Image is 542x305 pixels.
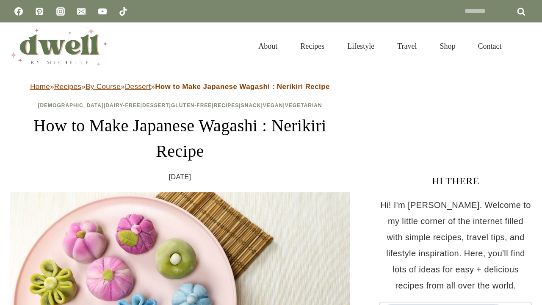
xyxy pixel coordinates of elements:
[517,39,532,53] button: View Search Form
[31,3,48,20] a: Pinterest
[115,3,132,20] a: TikTok
[379,197,532,294] p: Hi! I'm [PERSON_NAME]. Welcome to my little corner of the internet filled with simple recipes, tr...
[38,103,322,108] span: | | | | | | |
[171,103,212,108] a: Gluten-Free
[105,103,140,108] a: Dairy-Free
[285,103,322,108] a: Vegetarian
[467,31,513,61] a: Contact
[10,3,27,20] a: Facebook
[169,171,191,183] time: [DATE]
[38,103,104,108] a: [DEMOGRAPHIC_DATA]
[10,113,350,164] h1: How to Make Japanese Wagashi : Nerikiri Recipe
[125,83,151,91] a: Dessert
[241,103,261,108] a: Snack
[73,3,90,20] a: Email
[386,31,428,61] a: Travel
[379,173,532,189] h3: HI THERE
[10,27,108,66] img: DWELL by michelle
[30,83,50,91] a: Home
[155,83,330,91] strong: How to Make Japanese Wagashi : Nerikiri Recipe
[247,31,289,61] a: About
[247,31,513,61] nav: Primary Navigation
[142,103,169,108] a: Dessert
[30,83,330,91] span: » » » »
[336,31,386,61] a: Lifestyle
[263,103,283,108] a: Vegan
[214,103,239,108] a: Recipes
[289,31,336,61] a: Recipes
[86,83,121,91] a: By Course
[94,3,111,20] a: YouTube
[52,3,69,20] a: Instagram
[54,83,81,91] a: Recipes
[428,31,467,61] a: Shop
